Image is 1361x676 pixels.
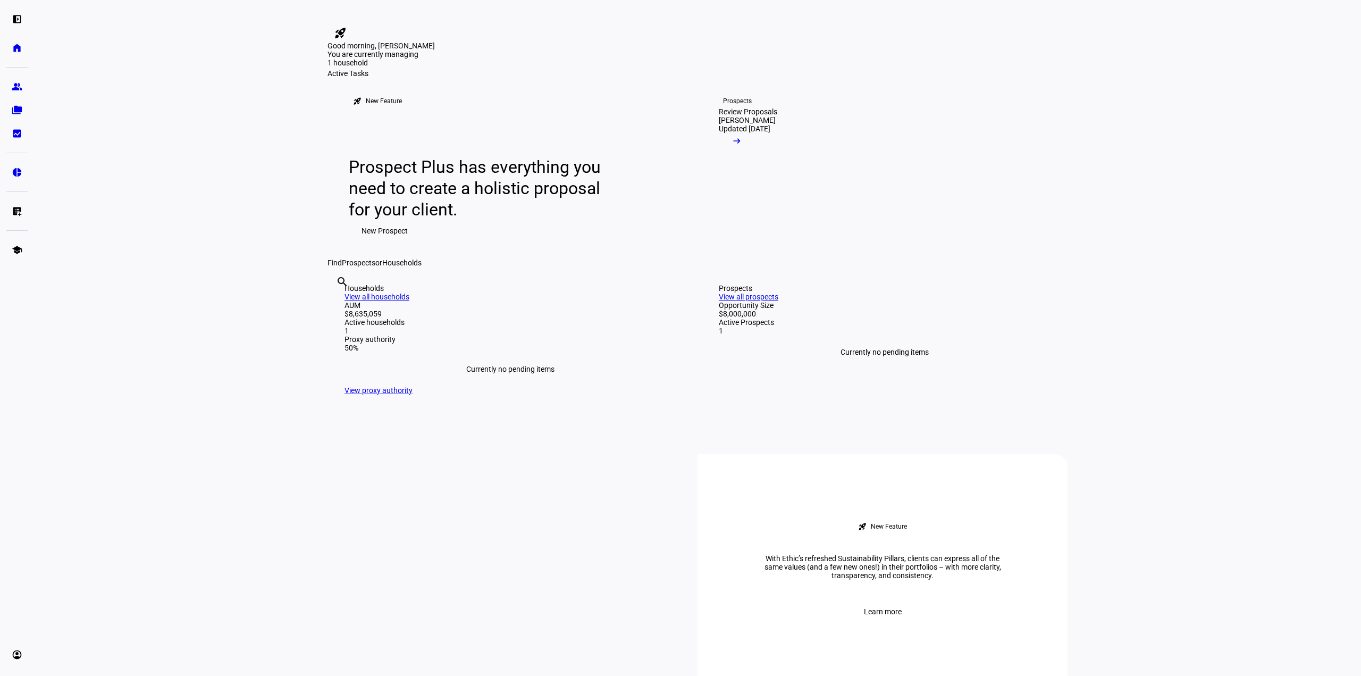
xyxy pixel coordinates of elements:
[719,284,1051,293] div: Prospects
[864,601,902,622] span: Learn more
[871,522,907,531] div: New Feature
[719,335,1051,369] div: Currently no pending items
[719,318,1051,327] div: Active Prospects
[327,41,1068,50] div: Good morning, [PERSON_NAME]
[345,344,676,352] div: 50%
[732,136,742,146] mat-icon: arrow_right_alt
[345,327,676,335] div: 1
[345,386,413,395] a: View proxy authority
[702,78,878,258] a: ProspectsReview Proposals[PERSON_NAME]Updated [DATE]
[336,276,349,288] mat-icon: search
[6,99,28,121] a: folder_copy
[6,162,28,183] a: pie_chart
[327,59,434,69] div: 1 household
[719,116,776,124] div: [PERSON_NAME]
[12,14,22,24] eth-mat-symbol: left_panel_open
[345,335,676,344] div: Proxy authority
[12,128,22,139] eth-mat-symbol: bid_landscape
[382,258,422,267] span: Households
[750,554,1015,580] div: With Ethic’s refreshed Sustainability Pillars, clients can express all of the same values (and a ...
[723,97,752,105] div: Prospects
[366,97,402,105] div: New Feature
[6,123,28,144] a: bid_landscape
[345,284,676,293] div: Households
[345,352,676,386] div: Currently no pending items
[719,327,1051,335] div: 1
[12,81,22,92] eth-mat-symbol: group
[851,601,914,622] button: Learn more
[362,220,408,241] span: New Prospect
[719,293,778,301] a: View all prospects
[334,27,347,39] mat-icon: rocket_launch
[719,301,1051,310] div: Opportunity Size
[12,43,22,53] eth-mat-symbol: home
[336,290,338,303] input: Enter name of prospect or household
[12,206,22,216] eth-mat-symbol: list_alt_add
[719,107,777,116] div: Review Proposals
[327,69,1068,78] div: Active Tasks
[345,310,676,318] div: $8,635,059
[349,156,611,220] div: Prospect Plus has everything you need to create a holistic proposal for your client.
[6,76,28,97] a: group
[327,50,418,59] span: You are currently managing
[12,167,22,178] eth-mat-symbol: pie_chart
[345,318,676,327] div: Active households
[858,522,867,531] mat-icon: rocket_launch
[719,124,770,133] div: Updated [DATE]
[12,105,22,115] eth-mat-symbol: folder_copy
[12,649,22,660] eth-mat-symbol: account_circle
[719,310,1051,318] div: $8,000,000
[6,37,28,59] a: home
[342,258,375,267] span: Prospects
[349,220,421,241] button: New Prospect
[345,301,676,310] div: AUM
[345,293,409,301] a: View all households
[327,258,1068,267] div: Find or
[12,245,22,255] eth-mat-symbol: school
[353,97,362,105] mat-icon: rocket_launch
